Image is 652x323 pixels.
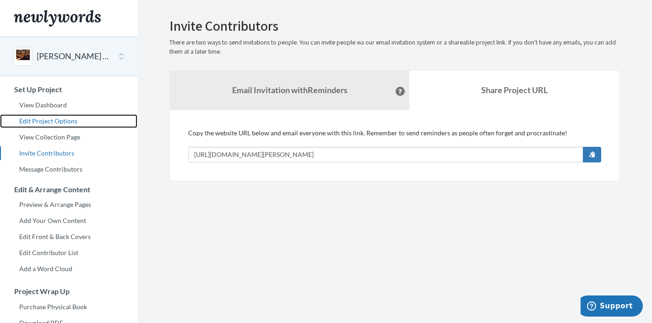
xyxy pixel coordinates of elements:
[14,10,101,27] img: Newlywords logo
[232,85,348,95] strong: Email Invitation with Reminders
[169,38,620,56] p: There are two ways to send invitations to people. You can invite people via our email invitation ...
[37,50,111,62] button: [PERSON_NAME] 90th Birthday
[481,85,548,95] b: Share Project URL
[188,128,601,162] div: Copy the website URL below and email everyone with this link. Remember to send reminders as peopl...
[581,295,643,318] iframe: Opens a widget where you can chat to one of our agents
[169,18,620,33] h2: Invite Contributors
[0,185,137,194] h3: Edit & Arrange Content
[0,85,137,94] h3: Set Up Project
[0,287,137,295] h3: Project Wrap Up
